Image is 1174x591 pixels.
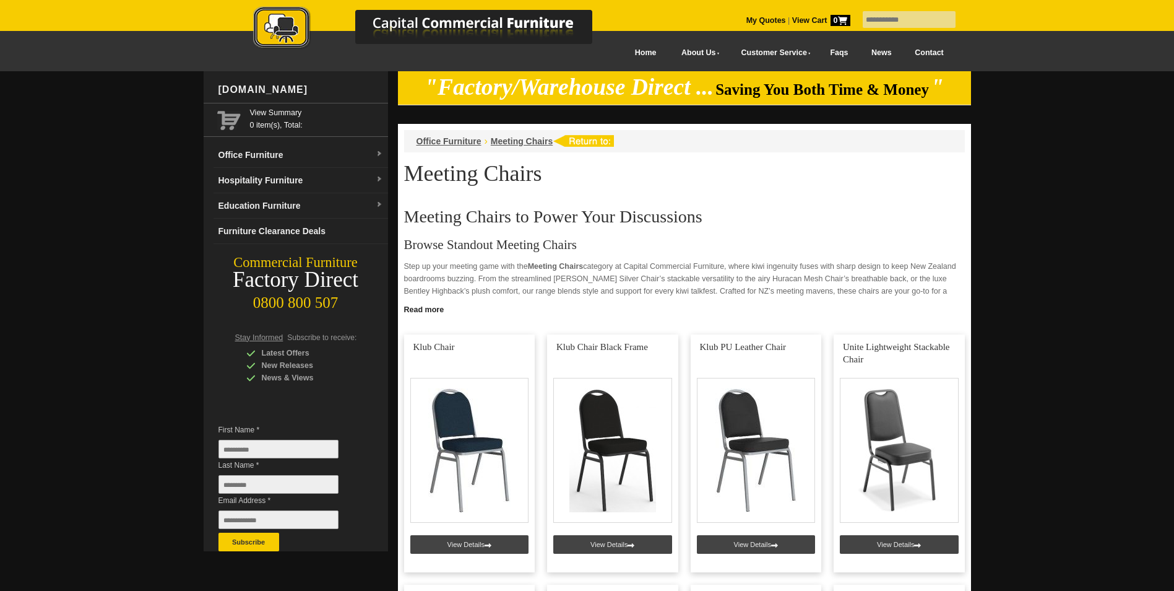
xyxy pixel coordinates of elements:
[218,533,279,551] button: Subscribe
[246,372,364,384] div: News & Views
[528,262,584,271] strong: Meeting Chairs
[819,39,860,67] a: Faqs
[376,201,383,209] img: dropdown
[376,151,383,158] img: dropdown
[250,107,383,129] span: 0 item(s), Total:
[425,74,714,100] em: "Factory/Warehouse Direct ...
[219,6,652,55] a: Capital Commercial Furniture Logo
[214,168,388,193] a: Hospitality Furnituredropdown
[214,71,388,108] div: [DOMAIN_NAME]
[218,475,339,494] input: Last Name *
[218,440,339,458] input: First Name *
[404,162,965,185] h1: Meeting Chairs
[219,6,652,51] img: Capital Commercial Furniture Logo
[485,135,488,147] li: ›
[404,208,965,226] h2: Meeting Chairs to Power Your Discussions
[376,176,383,183] img: dropdown
[715,81,929,98] span: Saving You Both Time & Money
[727,39,818,67] a: Customer Service
[250,107,383,119] a: View Summary
[287,333,356,342] span: Subscribe to receive:
[792,16,850,25] strong: View Cart
[218,494,357,507] span: Email Address *
[491,136,553,146] a: Meeting Chairs
[204,271,388,289] div: Factory Direct
[235,333,283,342] span: Stay Informed
[860,39,903,67] a: News
[903,39,955,67] a: Contact
[417,136,481,146] a: Office Furniture
[246,359,364,372] div: New Releases
[214,142,388,168] a: Office Furnituredropdown
[668,39,727,67] a: About Us
[790,16,850,25] a: View Cart0
[218,510,339,529] input: Email Address *
[931,74,944,100] em: "
[398,300,971,316] a: Click to read more
[204,254,388,271] div: Commercial Furniture
[246,347,364,359] div: Latest Offers
[831,15,850,26] span: 0
[746,16,786,25] a: My Quotes
[214,219,388,244] a: Furniture Clearance Deals
[404,260,965,310] p: Step up your meeting game with the category at Capital Commercial Furniture, where kiwi ingenuity...
[218,459,357,471] span: Last Name *
[218,424,357,436] span: First Name *
[214,193,388,219] a: Education Furnituredropdown
[204,288,388,312] div: 0800 800 507
[553,135,614,147] img: return to
[404,239,965,251] h3: Browse Standout Meeting Chairs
